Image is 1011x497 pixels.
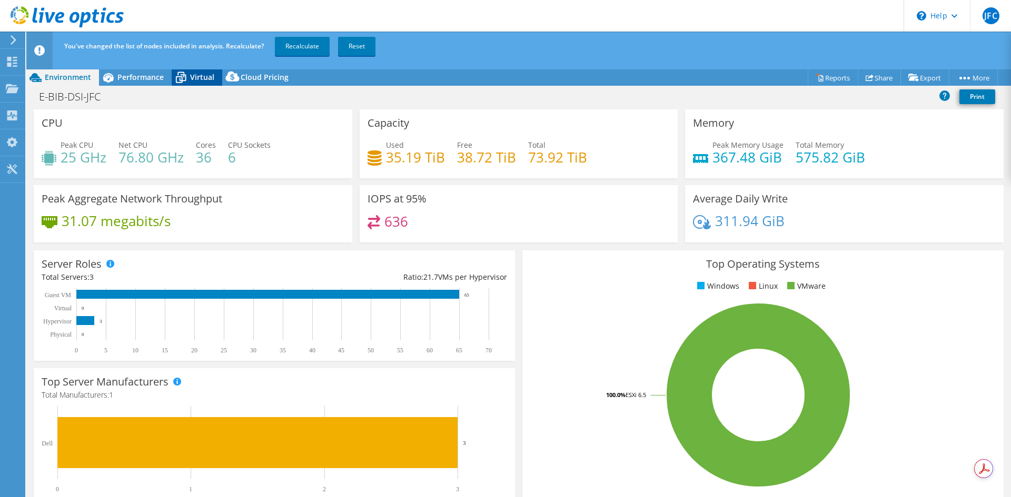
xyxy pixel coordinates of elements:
[54,305,72,312] text: Virtual
[693,193,788,205] h3: Average Daily Write
[983,7,999,24] span: JFC
[715,215,785,227] h4: 311.94 GiB
[917,11,926,21] svg: \n
[785,280,826,292] li: VMware
[457,140,472,150] span: Free
[228,151,271,163] h4: 6
[746,280,778,292] li: Linux
[82,332,84,337] text: 0
[241,72,289,82] span: Cloud Pricing
[386,151,445,163] h4: 35.19 TiB
[323,485,326,493] text: 2
[250,347,256,354] text: 30
[463,440,466,446] text: 3
[695,280,739,292] li: Windows
[693,117,734,129] h3: Memory
[456,347,462,354] text: 65
[338,37,375,56] a: Reset
[50,331,72,338] text: Physical
[423,272,438,282] span: 21.7
[42,271,274,283] div: Total Servers:
[338,347,344,354] text: 45
[189,485,192,493] text: 1
[384,216,408,227] h4: 636
[796,140,844,150] span: Total Memory
[42,193,222,205] h3: Peak Aggregate Network Throughput
[43,318,72,325] text: Hypervisor
[118,151,184,163] h4: 76.80 GHz
[464,292,470,298] text: 65
[61,151,106,163] h4: 25 GHz
[808,69,858,86] a: Reports
[42,117,63,129] h3: CPU
[309,347,315,354] text: 40
[959,89,995,104] a: Print
[62,215,171,227] h4: 31.07 megabits/s
[221,347,227,354] text: 25
[228,140,271,150] span: CPU Sockets
[275,37,330,56] a: Recalculate
[75,347,78,354] text: 0
[45,291,71,299] text: Guest VM
[606,391,626,399] tspan: 100.0%
[42,440,53,447] text: Dell
[900,69,949,86] a: Export
[280,347,286,354] text: 35
[45,72,91,82] span: Environment
[858,69,901,86] a: Share
[42,376,168,388] h3: Top Server Manufacturers
[42,258,102,270] h3: Server Roles
[530,258,996,270] h3: Top Operating Systems
[712,151,784,163] h4: 367.48 GiB
[528,151,587,163] h4: 73.92 TiB
[485,347,492,354] text: 70
[117,72,164,82] span: Performance
[528,140,546,150] span: Total
[386,140,404,150] span: Used
[132,347,138,354] text: 10
[949,69,998,86] a: More
[109,390,113,400] span: 1
[712,140,784,150] span: Peak Memory Usage
[196,151,216,163] h4: 36
[56,485,59,493] text: 0
[397,347,403,354] text: 55
[274,271,507,283] div: Ratio: VMs per Hypervisor
[196,140,216,150] span: Cores
[104,347,107,354] text: 5
[61,140,93,150] span: Peak CPU
[118,140,147,150] span: Net CPU
[457,151,516,163] h4: 38.72 TiB
[368,347,374,354] text: 50
[796,151,865,163] h4: 575.82 GiB
[100,319,102,324] text: 3
[626,391,646,399] tspan: ESXi 6.5
[90,272,94,282] span: 3
[64,42,264,50] span: You've changed the list of nodes included in analysis. Recalculate?
[34,91,117,103] h1: E-BIB-DSI-JFC
[427,347,433,354] text: 60
[456,485,459,493] text: 3
[368,117,409,129] h3: Capacity
[191,347,197,354] text: 20
[368,193,427,205] h3: IOPS at 95%
[162,347,168,354] text: 15
[42,389,507,401] h4: Total Manufacturers:
[82,306,84,311] text: 0
[190,72,214,82] span: Virtual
